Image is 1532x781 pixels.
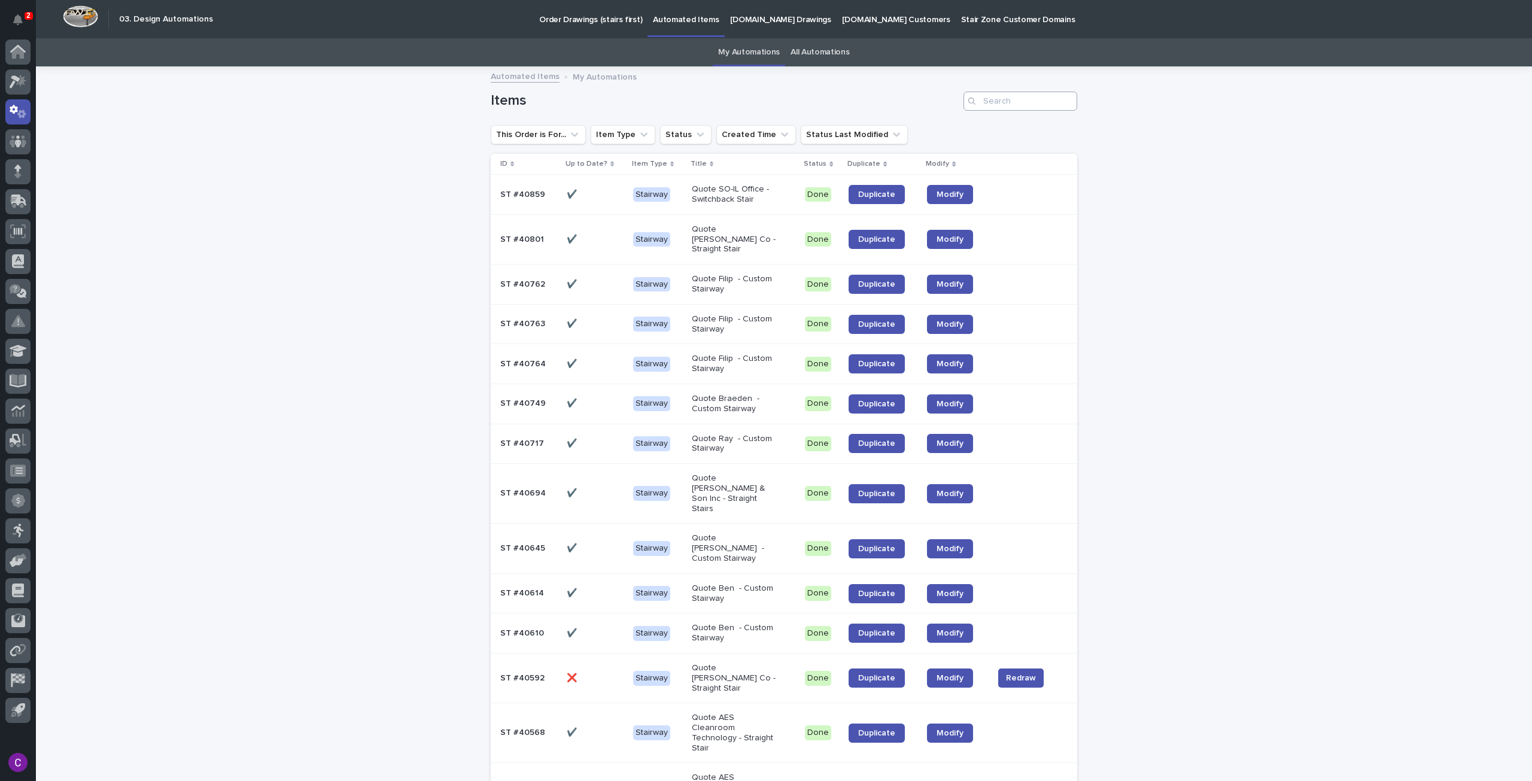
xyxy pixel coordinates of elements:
[567,671,579,683] p: ❌
[858,629,895,637] span: Duplicate
[927,354,973,373] a: Modify
[500,725,548,738] p: ST #40568
[633,357,670,372] div: Stairway
[791,38,849,66] a: All Automations
[937,674,963,682] span: Modify
[567,357,579,369] p: ✔️
[849,668,905,688] a: Duplicate
[937,439,963,448] span: Modify
[500,586,546,598] p: ST #40614
[927,584,973,603] a: Modify
[805,436,831,451] div: Done
[849,275,905,294] a: Duplicate
[858,400,895,408] span: Duplicate
[937,490,963,498] span: Modify
[567,626,579,639] p: ✔️
[5,7,31,32] button: Notifications
[858,729,895,737] span: Duplicate
[567,725,579,738] p: ✔️
[491,464,1077,524] tr: ST #40694ST #40694 ✔️✔️ StairwayQuote [PERSON_NAME] & Son Inc - Straight StairsDoneDuplicateModify
[491,384,1077,424] tr: ST #40749ST #40749 ✔️✔️ StairwayQuote Braeden - Custom StairwayDoneDuplicateModify
[805,626,831,641] div: Done
[500,396,548,409] p: ST #40749
[692,224,777,254] p: Quote [PERSON_NAME] Co - Straight Stair
[567,586,579,598] p: ✔️
[633,187,670,202] div: Stairway
[927,539,973,558] a: Modify
[692,314,777,335] p: Quote Filip - Custom Stairway
[692,584,777,604] p: Quote Ben - Custom Stairway
[927,275,973,294] a: Modify
[633,317,670,332] div: Stairway
[491,424,1077,464] tr: ST #40717ST #40717 ✔️✔️ StairwayQuote Ray - Custom StairwayDoneDuplicateModify
[491,175,1077,215] tr: ST #40859ST #40859 ✔️✔️ StairwayQuote SO-IL Office - Switchback StairDoneDuplicateModify
[801,125,908,144] button: Status Last Modified
[858,280,895,288] span: Duplicate
[849,230,905,249] a: Duplicate
[963,92,1077,111] input: Search
[805,586,831,601] div: Done
[937,400,963,408] span: Modify
[692,623,777,643] p: Quote Ben - Custom Stairway
[858,439,895,448] span: Duplicate
[633,436,670,451] div: Stairway
[804,157,826,171] p: Status
[500,357,548,369] p: ST #40764
[858,545,895,553] span: Duplicate
[927,394,973,414] a: Modify
[858,674,895,682] span: Duplicate
[567,277,579,290] p: ✔️
[5,750,31,775] button: users-avatar
[491,265,1077,305] tr: ST #40762ST #40762 ✔️✔️ StairwayQuote Filip - Custom StairwayDoneDuplicateModify
[858,360,895,368] span: Duplicate
[858,589,895,598] span: Duplicate
[849,434,905,453] a: Duplicate
[805,396,831,411] div: Done
[927,484,973,503] a: Modify
[692,354,777,374] p: Quote Filip - Custom Stairway
[858,490,895,498] span: Duplicate
[805,357,831,372] div: Done
[491,613,1077,654] tr: ST #40610ST #40610 ✔️✔️ StairwayQuote Ben - Custom StairwayDoneDuplicateModify
[937,280,963,288] span: Modify
[119,14,213,25] h2: 03. Design Automations
[632,157,667,171] p: Item Type
[1006,672,1036,684] span: Redraw
[849,624,905,643] a: Duplicate
[805,277,831,292] div: Done
[849,185,905,204] a: Duplicate
[500,232,546,245] p: ST #40801
[937,589,963,598] span: Modify
[927,724,973,743] a: Modify
[491,125,586,144] button: This Order is For...
[805,317,831,332] div: Done
[927,624,973,643] a: Modify
[927,230,973,249] a: Modify
[500,187,548,200] p: ST #40859
[847,157,880,171] p: Duplicate
[567,232,579,245] p: ✔️
[998,668,1044,688] button: Redraw
[633,725,670,740] div: Stairway
[15,14,31,34] div: Notifications2
[692,663,777,693] p: Quote [PERSON_NAME] Co - Straight Stair
[633,586,670,601] div: Stairway
[716,125,796,144] button: Created Time
[491,304,1077,344] tr: ST #40763ST #40763 ✔️✔️ StairwayQuote Filip - Custom StairwayDoneDuplicateModify
[926,157,949,171] p: Modify
[718,38,780,66] a: My Automations
[937,629,963,637] span: Modify
[500,277,548,290] p: ST #40762
[567,187,579,200] p: ✔️
[927,185,973,204] a: Modify
[849,484,905,503] a: Duplicate
[26,11,31,20] p: 2
[805,671,831,686] div: Done
[567,436,579,449] p: ✔️
[927,315,973,334] a: Modify
[500,626,546,639] p: ST #40610
[491,653,1077,703] tr: ST #40592ST #40592 ❌❌ StairwayQuote [PERSON_NAME] Co - Straight StairDoneDuplicateModifyRedraw
[858,320,895,329] span: Duplicate
[567,541,579,554] p: ✔️
[491,69,560,83] a: Automated Items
